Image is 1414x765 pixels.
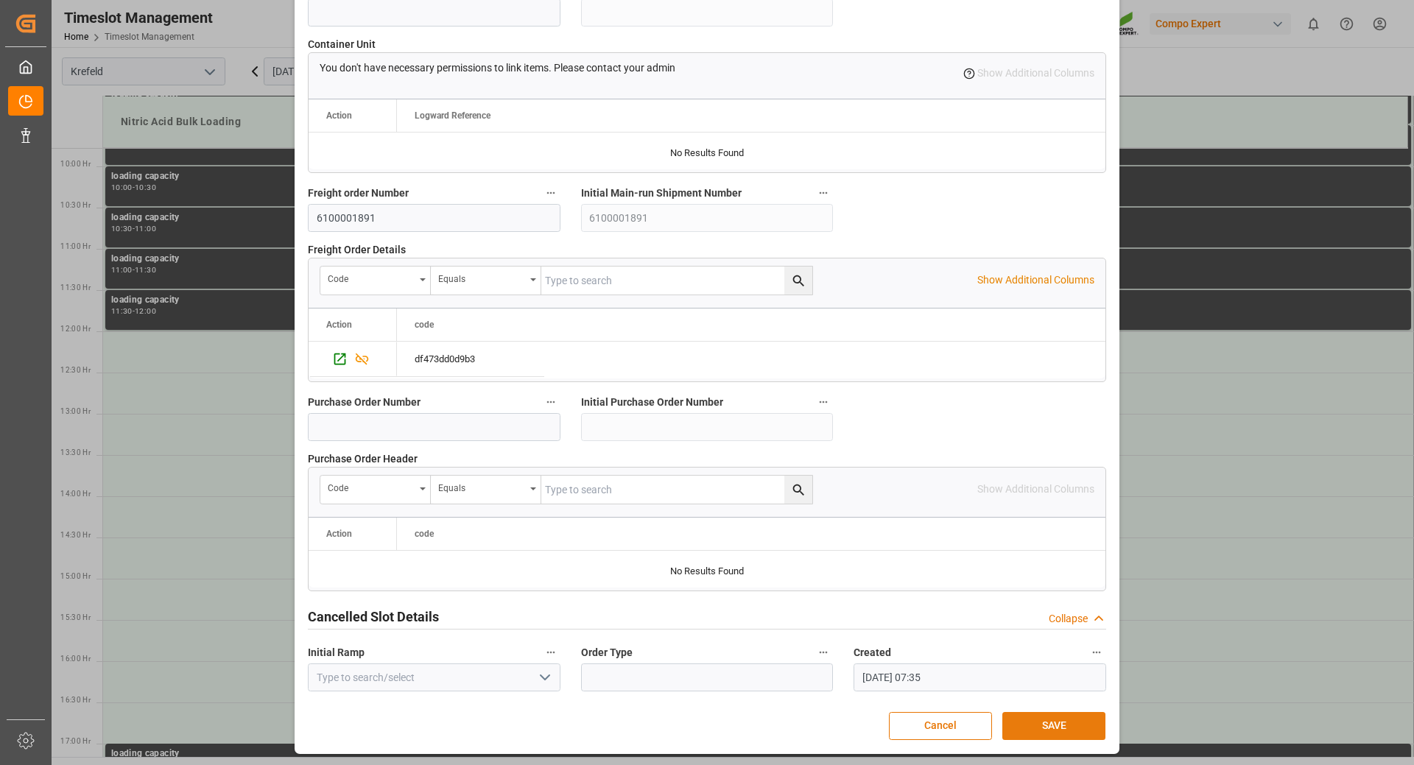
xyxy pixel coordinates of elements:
[1087,643,1106,662] button: Created
[308,395,421,410] span: Purchase Order Number
[581,395,723,410] span: Initial Purchase Order Number
[814,183,833,202] button: Initial Main-run Shipment Number
[309,342,397,377] div: Press SPACE to select this row.
[541,183,560,202] button: Freight order Number
[541,267,812,295] input: Type to search
[977,272,1094,288] p: Show Additional Columns
[541,392,560,412] button: Purchase Order Number
[431,476,541,504] button: open menu
[438,269,525,286] div: Equals
[328,478,415,495] div: code
[308,645,365,660] span: Initial Ramp
[320,476,431,504] button: open menu
[320,60,675,76] p: You don't have necessary permissions to link items. Please contact your admin
[784,476,812,504] button: search button
[326,529,352,539] div: Action
[541,476,812,504] input: Type to search
[308,607,439,627] h2: Cancelled Slot Details
[328,269,415,286] div: code
[308,242,406,258] span: Freight Order Details
[541,643,560,662] button: Initial Ramp
[320,267,431,295] button: open menu
[784,267,812,295] button: search button
[1049,611,1088,627] div: Collapse
[889,712,992,740] button: Cancel
[532,666,555,689] button: open menu
[308,663,560,691] input: Type to search/select
[415,529,434,539] span: code
[415,110,490,121] span: Logward Reference
[415,320,434,330] span: code
[854,645,891,660] span: Created
[326,110,352,121] div: Action
[308,186,409,201] span: Freight order Number
[438,478,525,495] div: Equals
[1002,712,1105,740] button: SAVE
[397,342,544,376] div: df473dd0d9b3
[308,37,376,52] span: Container Unit
[854,663,1106,691] input: DD.MM.YYYY HH:MM
[814,392,833,412] button: Initial Purchase Order Number
[581,186,742,201] span: Initial Main-run Shipment Number
[581,645,633,660] span: Order Type
[814,643,833,662] button: Order Type
[308,451,418,467] span: Purchase Order Header
[326,320,352,330] div: Action
[431,267,541,295] button: open menu
[397,342,544,377] div: Press SPACE to select this row.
